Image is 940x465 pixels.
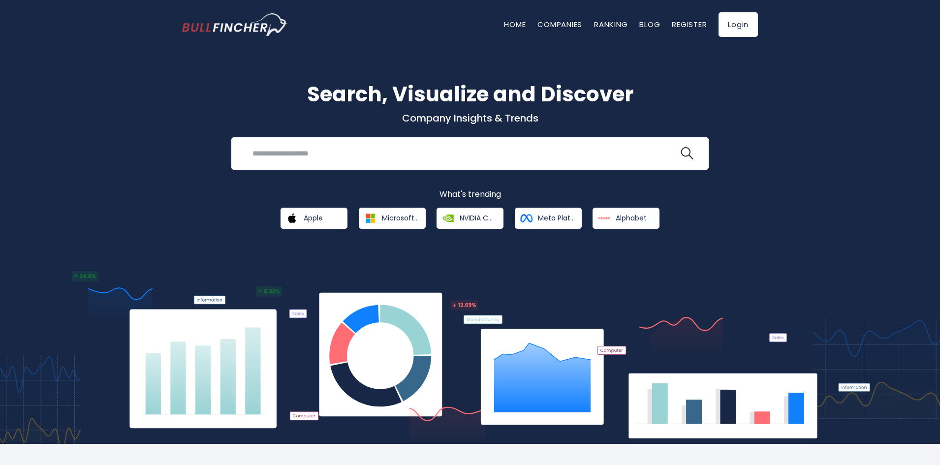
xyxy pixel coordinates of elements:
[281,208,347,229] a: Apple
[460,214,497,222] span: NVIDIA Corporation
[616,214,647,222] span: Alphabet
[538,214,575,222] span: Meta Platforms
[182,13,288,36] img: bullfincher logo
[382,214,419,222] span: Microsoft Corporation
[437,208,503,229] a: NVIDIA Corporation
[593,208,659,229] a: Alphabet
[719,12,758,37] a: Login
[504,19,526,30] a: Home
[182,112,758,124] p: Company Insights & Trends
[594,19,627,30] a: Ranking
[182,79,758,110] h1: Search, Visualize and Discover
[359,208,426,229] a: Microsoft Corporation
[681,147,693,160] img: search icon
[639,19,660,30] a: Blog
[515,208,582,229] a: Meta Platforms
[672,19,707,30] a: Register
[182,13,288,36] a: Go to homepage
[537,19,582,30] a: Companies
[304,214,323,222] span: Apple
[182,189,758,200] p: What's trending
